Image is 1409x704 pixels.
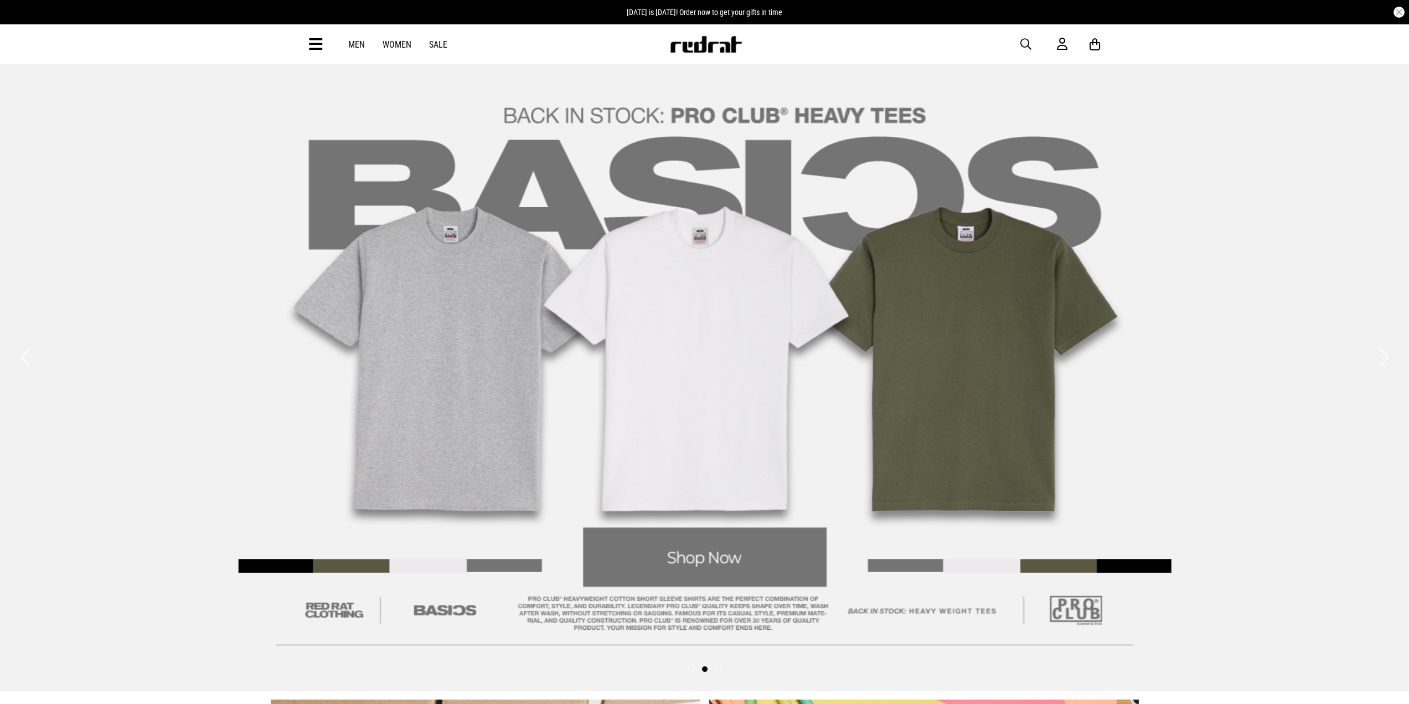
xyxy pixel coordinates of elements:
a: Women [383,39,411,50]
span: [DATE] is [DATE]! Order now to get your gifts in time [627,8,782,17]
a: Men [348,39,365,50]
button: Next slide [1376,345,1391,369]
a: Sale [429,39,447,50]
img: Redrat logo [669,36,742,53]
button: Previous slide [18,345,33,369]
